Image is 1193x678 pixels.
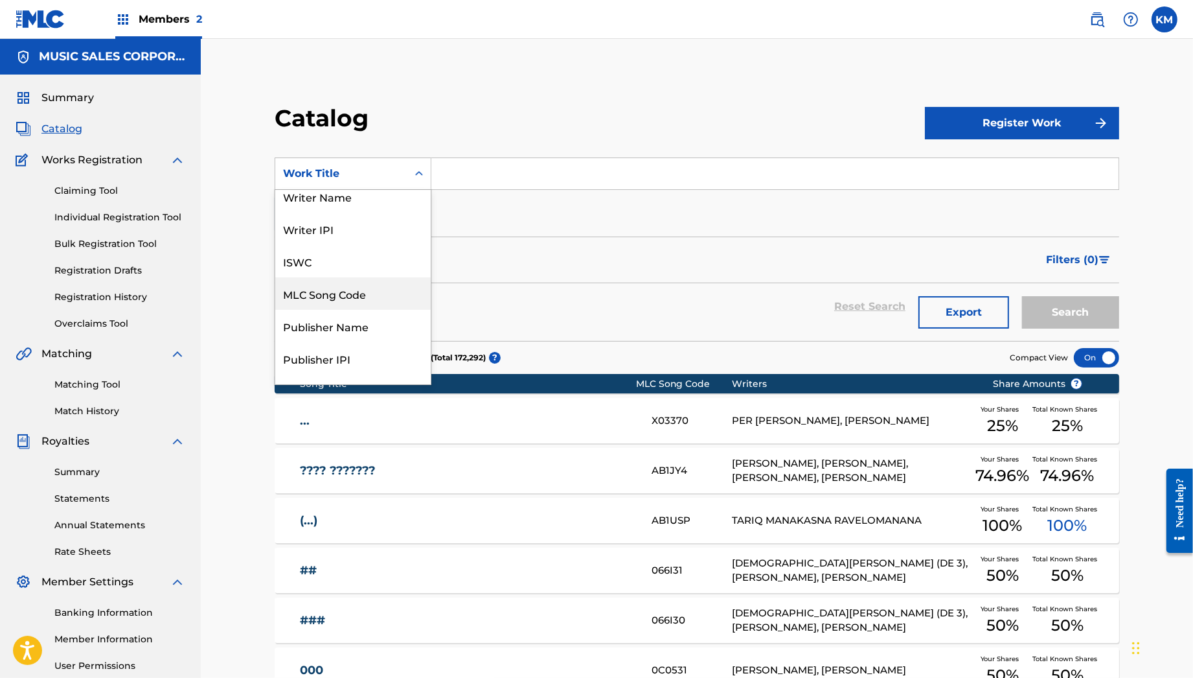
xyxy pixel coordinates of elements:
[115,12,131,27] img: Top Rightsholders
[275,342,431,375] div: Publisher IPI
[981,404,1024,414] span: Your Shares
[981,454,1024,464] span: Your Shares
[652,463,732,478] div: AB1JY4
[54,184,185,198] a: Claiming Tool
[54,290,185,304] a: Registration History
[636,377,733,391] div: MLC Song Code
[283,166,400,181] div: Work Title
[987,414,1018,438] span: 25 %
[16,49,31,65] img: Accounts
[54,264,185,277] a: Registration Drafts
[732,513,973,528] div: TARIQ MANAKASNA RAVELOMANANA
[300,463,634,478] a: ???? ???????
[652,613,732,628] div: 066I30
[54,237,185,251] a: Bulk Registration Tool
[54,633,185,646] a: Member Information
[16,90,31,106] img: Summary
[16,574,31,590] img: Member Settings
[1032,604,1102,614] span: Total Known Shares
[1132,629,1140,668] div: Drag
[275,158,1119,341] form: Search Form
[732,377,973,391] div: Writers
[300,563,634,578] a: ##
[16,121,31,137] img: Catalog
[39,49,185,64] h5: MUSIC SALES CORPORATION
[41,574,133,590] span: Member Settings
[170,152,185,168] img: expand
[1032,504,1102,514] span: Total Known Shares
[300,513,634,528] a: (...)
[1038,244,1119,276] button: Filters (0)
[1052,414,1083,438] span: 25 %
[300,613,634,628] a: ###
[16,90,94,106] a: SummarySummary
[54,545,185,559] a: Rate Sheets
[41,434,89,449] span: Royalties
[170,346,185,362] img: expand
[170,434,185,449] img: expand
[300,377,636,391] div: Song Title
[1118,6,1144,32] div: Help
[16,121,82,137] a: CatalogCatalog
[54,317,185,331] a: Overclaims Tool
[54,492,185,506] a: Statements
[732,556,973,585] div: [DEMOGRAPHIC_DATA][PERSON_NAME] (DE 3), [PERSON_NAME], [PERSON_NAME]
[16,346,32,362] img: Matching
[275,277,431,310] div: MLC Song Code
[1071,379,1082,389] span: ?
[41,90,94,106] span: Summary
[139,12,202,27] span: Members
[1093,115,1109,131] img: f7272a7cc735f4ea7f67.svg
[652,513,732,528] div: AB1USP
[54,519,185,532] a: Annual Statements
[489,352,501,364] span: ?
[54,211,185,224] a: Individual Registration Tool
[1051,614,1084,637] span: 50 %
[732,456,973,485] div: [PERSON_NAME], [PERSON_NAME], [PERSON_NAME], [PERSON_NAME]
[986,614,1019,637] span: 50 %
[275,213,431,245] div: Writer IPI
[1099,256,1110,264] img: filter
[1010,352,1068,364] span: Compact View
[986,564,1019,587] span: 50 %
[275,245,431,277] div: ISWC
[1046,252,1098,268] span: Filters ( 0 )
[981,504,1024,514] span: Your Shares
[652,563,732,578] div: 066I31
[54,378,185,392] a: Matching Tool
[1152,6,1177,32] div: User Menu
[275,104,375,133] h2: Catalog
[1051,564,1084,587] span: 50 %
[732,414,973,428] div: PER [PERSON_NAME], [PERSON_NAME]
[993,377,1082,391] span: Share Amounts
[1040,464,1094,487] span: 74.96 %
[981,654,1024,664] span: Your Shares
[983,514,1022,537] span: 100 %
[196,13,202,25] span: 2
[16,10,65,29] img: MLC Logo
[275,375,431,407] div: MLC Publisher Number
[1047,514,1087,537] span: 100 %
[1032,404,1102,414] span: Total Known Shares
[275,180,431,213] div: Writer Name
[981,604,1024,614] span: Your Shares
[54,659,185,673] a: User Permissions
[652,414,732,428] div: X03370
[1089,12,1105,27] img: search
[1157,458,1193,563] iframe: Resource Center
[1032,554,1102,564] span: Total Known Shares
[16,434,31,449] img: Royalties
[925,107,1119,139] button: Register Work
[54,404,185,418] a: Match History
[918,296,1009,329] button: Export
[975,464,1029,487] span: 74.96 %
[54,606,185,620] a: Banking Information
[170,574,185,590] img: expand
[16,152,32,168] img: Works Registration
[652,663,732,678] div: 0C0531
[732,663,973,678] div: [PERSON_NAME], [PERSON_NAME]
[1128,616,1193,678] iframe: Chat Widget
